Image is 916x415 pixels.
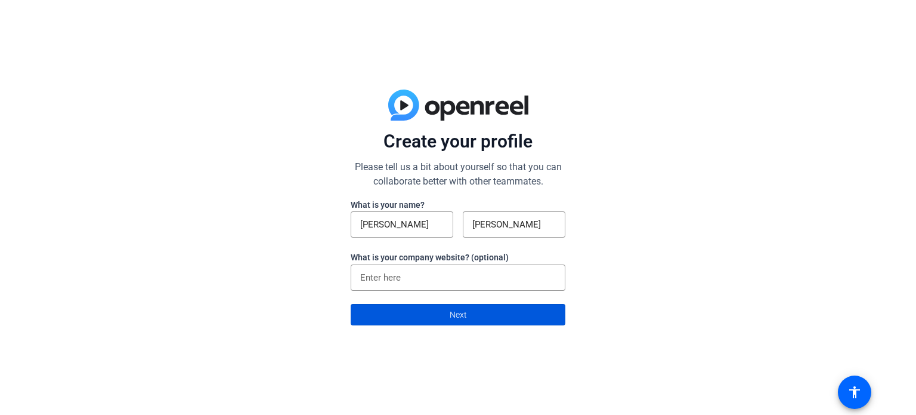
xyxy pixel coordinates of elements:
label: What is your name? [351,200,425,210]
img: blue-gradient.svg [388,90,528,121]
p: Create your profile [351,130,565,153]
input: Last Name [472,217,556,232]
span: Next [450,303,467,326]
button: Next [351,304,565,325]
input: Enter here [360,270,556,285]
input: First Name [360,217,444,232]
iframe: Drift Widget Chat Controller [688,342,902,401]
p: Please tell us a bit about yourself so that you can collaborate better with other teammates. [351,160,565,189]
label: What is your company website? (optional) [351,253,509,262]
